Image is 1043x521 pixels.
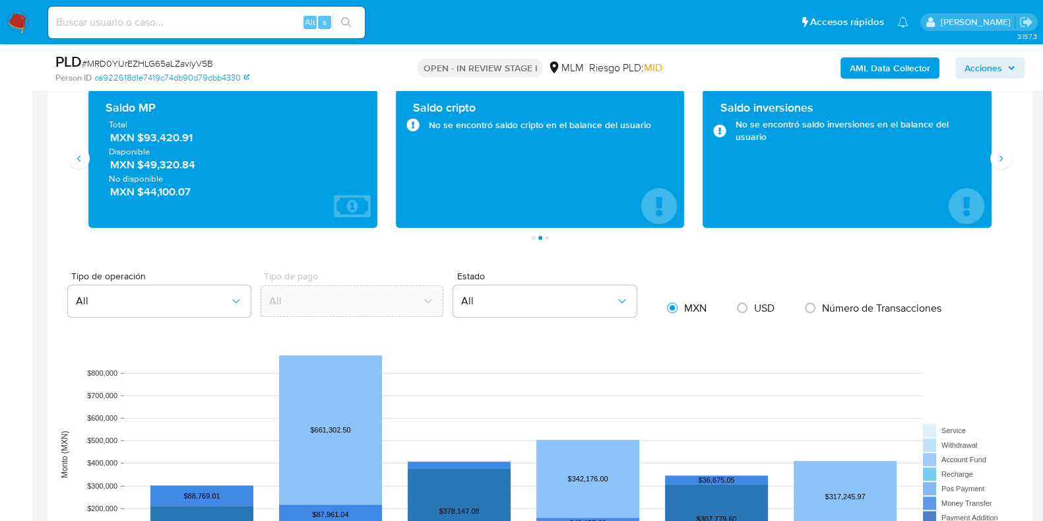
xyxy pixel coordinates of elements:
button: AML Data Collector [840,57,939,79]
b: AML Data Collector [850,57,930,79]
span: Riesgo PLD: [588,61,662,75]
span: Accesos rápidos [810,15,884,29]
span: 3.157.3 [1017,31,1036,42]
a: ca922618d1e7419c74db90d79dbb4330 [94,72,249,84]
a: Notificaciones [897,17,908,28]
button: search-icon [332,13,360,32]
span: MID [643,60,662,75]
span: # MRD0YUrEZHLG65aLZaviyV5B [82,57,213,70]
a: Salir [1019,15,1033,29]
input: Buscar usuario o caso... [48,14,365,31]
div: MLM [548,61,583,75]
p: OPEN - IN REVIEW STAGE I [418,59,542,77]
button: Acciones [955,57,1025,79]
b: Person ID [55,72,92,84]
span: Acciones [964,57,1002,79]
span: s [323,16,327,28]
p: carlos.soto@mercadolibre.com.mx [940,16,1015,28]
b: PLD [55,51,82,72]
span: Alt [305,16,315,28]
